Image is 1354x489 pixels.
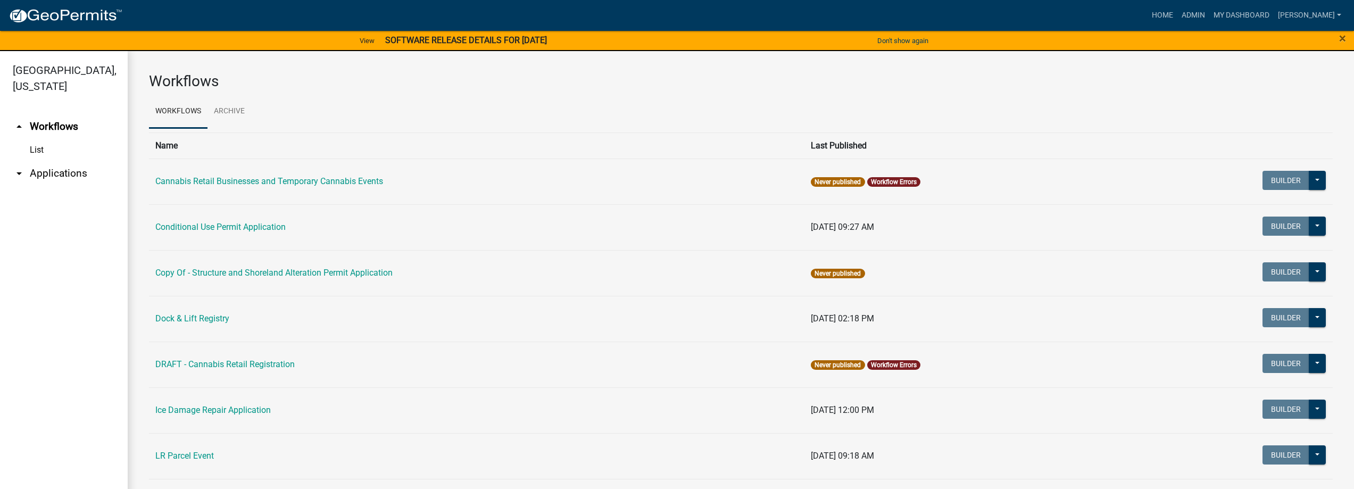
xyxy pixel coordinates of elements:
[1262,171,1309,190] button: Builder
[385,35,547,45] strong: SOFTWARE RELEASE DETAILS FOR [DATE]
[155,313,229,324] a: Dock & Lift Registry
[13,167,26,180] i: arrow_drop_down
[149,132,804,159] th: Name
[1262,400,1309,419] button: Builder
[1262,308,1309,327] button: Builder
[1262,217,1309,236] button: Builder
[811,451,874,461] span: [DATE] 09:18 AM
[873,32,933,49] button: Don't show again
[1274,5,1345,26] a: [PERSON_NAME]
[149,72,1333,90] h3: Workflows
[1262,445,1309,465] button: Builder
[155,222,286,232] a: Conditional Use Permit Application
[811,177,865,187] span: Never published
[13,120,26,133] i: arrow_drop_up
[871,178,917,186] a: Workflow Errors
[207,95,251,129] a: Archive
[1339,32,1346,45] button: Close
[871,361,917,369] a: Workflow Errors
[1262,354,1309,373] button: Builder
[811,360,865,370] span: Never published
[1177,5,1209,26] a: Admin
[355,32,379,49] a: View
[1262,262,1309,281] button: Builder
[155,359,295,369] a: DRAFT - Cannabis Retail Registration
[1209,5,1274,26] a: My Dashboard
[811,313,874,324] span: [DATE] 02:18 PM
[811,405,874,415] span: [DATE] 12:00 PM
[811,222,874,232] span: [DATE] 09:27 AM
[811,269,865,278] span: Never published
[1148,5,1177,26] a: Home
[804,132,1137,159] th: Last Published
[155,451,214,461] a: LR Parcel Event
[1339,31,1346,46] span: ×
[155,268,393,278] a: Copy Of - Structure and Shoreland Alteration Permit Application
[155,176,383,186] a: Cannabis Retail Businesses and Temporary Cannabis Events
[149,95,207,129] a: Workflows
[155,405,271,415] a: Ice Damage Repair Application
